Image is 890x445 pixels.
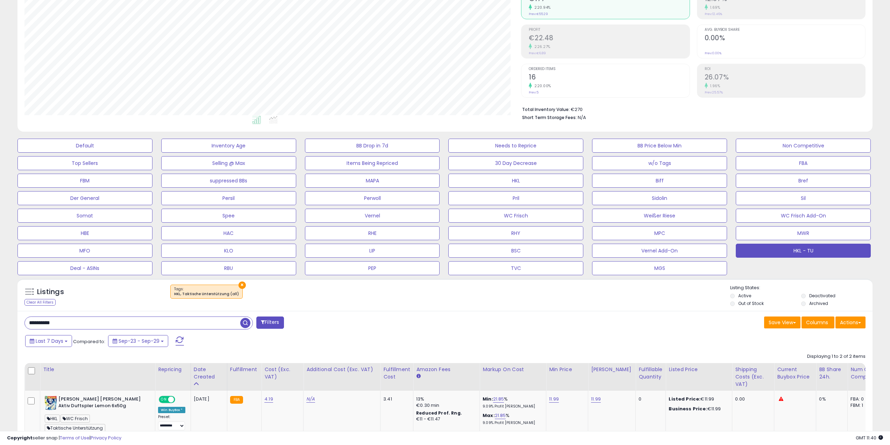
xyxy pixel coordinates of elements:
button: Selling @ Max [161,156,296,170]
div: Current Buybox Price [777,366,813,381]
label: Deactivated [809,293,835,299]
button: suppressed BBs [161,174,296,188]
p: 9.09% Profit [PERSON_NAME] [483,404,541,409]
a: Terms of Use [60,434,90,441]
span: Tags : [174,286,239,297]
div: HKL, Taktische Unterstützung (all) [174,292,239,297]
small: 1.69% [708,5,720,10]
button: RHY [448,226,583,240]
div: Clear All Filters [24,299,56,306]
button: BB Drop in 7d [305,139,440,153]
div: [DATE] [194,396,222,402]
span: Compared to: [73,338,105,345]
button: 30 Day Decrease [448,156,583,170]
button: Somat [17,209,152,223]
button: Last 7 Days [25,335,72,347]
button: Perwoll [305,191,440,205]
button: TVC [448,261,583,275]
button: HBE [17,226,152,240]
span: ROI [705,67,865,71]
div: €11.99 [669,406,727,412]
button: BB Price Below Min [592,139,727,153]
a: 21.85 [493,396,504,403]
p: Listing States: [730,285,873,291]
button: Top Sellers [17,156,152,170]
button: Spee [161,209,296,223]
button: Persil [161,191,296,205]
strong: Copyright [7,434,33,441]
button: Needs to Reprice [448,139,583,153]
button: BSC [448,244,583,258]
img: 51x81XU2BdL._SL40_.jpg [45,396,57,410]
div: Num of Comp. [850,366,876,381]
b: Listed Price: [669,396,700,402]
button: Save View [764,317,800,328]
div: Preset: [158,415,185,430]
button: × [238,281,246,289]
div: [PERSON_NAME] [591,366,633,373]
b: [PERSON_NAME] [PERSON_NAME] Aktiv Duftspler Lemon 6x50g [58,396,143,411]
div: % [483,396,541,409]
small: FBA [230,396,243,404]
th: The percentage added to the cost of goods (COGS) that forms the calculator for Min & Max prices. [480,363,546,391]
b: Min: [483,396,493,402]
small: Prev: €55.29 [529,12,548,16]
button: Columns [802,317,834,328]
small: 220.94% [532,5,551,10]
a: 11.99 [591,396,601,403]
div: Amazon Fees [416,366,477,373]
b: Total Inventory Value: [522,106,570,112]
div: FBA: 0 [850,396,874,402]
button: Pril [448,191,583,205]
div: Min Price [549,366,585,373]
div: €11 - €11.47 [416,416,474,422]
span: WC Frisch [60,415,90,423]
p: 9.09% Profit [PERSON_NAME] [483,420,541,425]
div: 0.00 [735,396,769,402]
a: N/A [306,396,315,403]
div: Cost (Exc. VAT) [264,366,300,381]
div: seller snap | | [7,435,121,441]
div: €0.30 min [416,402,474,409]
button: Inventory Age [161,139,296,153]
a: Privacy Policy [91,434,121,441]
small: Amazon Fees. [416,373,420,380]
b: Short Term Storage Fees: [522,114,577,120]
small: 226.27% [532,44,550,49]
a: 4.19 [264,396,273,403]
div: 0 [639,396,660,402]
label: Out of Stock [738,300,764,306]
span: OFF [174,397,185,403]
small: Prev: 5 [529,90,539,95]
b: Reduced Prof. Rng. [416,410,462,416]
button: Sidolin [592,191,727,205]
div: Listed Price [669,366,729,373]
small: Prev: €6.89 [529,51,546,55]
a: 21.85 [495,412,506,419]
div: 13% [416,396,474,402]
span: Profit [529,28,689,32]
button: HKL - TU [736,244,871,258]
div: Win BuyBox * [158,407,185,413]
button: MPC [592,226,727,240]
button: Vernel [305,209,440,223]
small: Prev: 0.00% [705,51,721,55]
small: Prev: 25.57% [705,90,723,95]
b: Business Price: [669,405,707,412]
button: MFO [17,244,152,258]
div: 3.41 [383,396,408,402]
button: FBM [17,174,152,188]
div: Additional Cost (Exc. VAT) [306,366,377,373]
button: HAC [161,226,296,240]
button: HKL [448,174,583,188]
button: Filters [256,317,284,329]
button: Items Being Repriced [305,156,440,170]
span: HKL [45,415,60,423]
button: FBA [736,156,871,170]
button: WC Frisch [448,209,583,223]
div: Displaying 1 to 2 of 2 items [807,353,866,360]
h2: 16 [529,73,689,83]
li: €270 [522,105,860,113]
button: Biff [592,174,727,188]
button: Default [17,139,152,153]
